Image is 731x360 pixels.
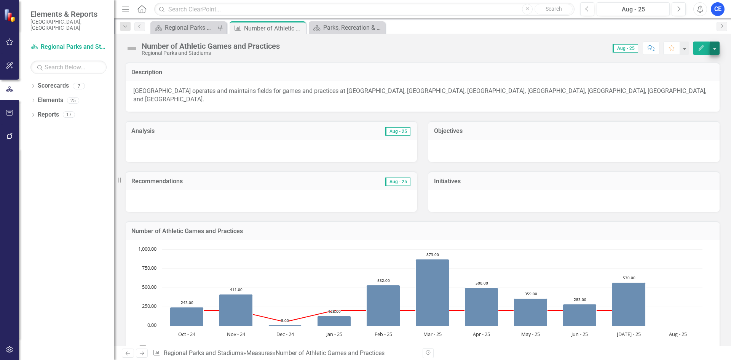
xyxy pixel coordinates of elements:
[38,110,59,119] a: Reports
[476,280,488,286] text: 500.00
[268,325,302,326] path: Dec - 24, 8. Number of Games and Practices.
[153,349,417,358] div: » »
[230,287,243,292] text: 411.00
[281,318,289,323] text: 8.00
[423,331,442,338] text: Mar - 25
[133,87,706,103] span: [GEOGRAPHIC_DATA] operates and maintains fields for games and practices at [GEOGRAPHIC_DATA], [GE...
[276,331,294,338] text: Dec - 24
[154,3,575,16] input: Search ClearPoint...
[219,294,253,326] path: Nov - 24, 411. Number of Games and Practices.
[669,331,687,338] text: Aug - 25
[571,331,588,338] text: Jun - 25
[126,42,138,54] img: Not Defined
[147,322,156,328] text: 0.00
[525,291,537,296] text: 359.00
[623,275,635,280] text: 570.00
[711,2,725,16] button: CE
[597,2,670,16] button: Aug - 25
[617,331,641,338] text: [DATE] - 25
[181,300,193,305] text: 243.00
[142,283,156,290] text: 500.00
[434,128,714,134] h3: Objectives
[473,331,490,338] text: Apr - 25
[377,278,390,283] text: 532.00
[599,5,667,14] div: Aug - 25
[385,178,410,186] span: Aug - 25
[612,283,646,326] path: Jul - 25, 570. Number of Games and Practices.
[4,8,18,22] img: ClearPoint Strategy
[133,246,706,360] svg: Interactive chart
[142,264,156,271] text: 750.00
[588,345,669,352] button: Show Number of Games and Practices
[142,50,280,56] div: Regional Parks and Stadiums
[367,285,400,326] path: Feb - 25, 532. Number of Games and Practices.
[164,349,243,357] a: Regional Parks and Stadiums
[535,4,573,14] button: Search
[323,23,383,32] div: Parks, Recreation & Facilities Department Summary
[328,309,341,314] text: 128.00
[137,343,148,354] button: View chart menu, Chart
[574,297,586,302] text: 283.00
[246,349,273,357] a: Measures
[465,288,498,326] path: Apr - 25, 500. Number of Games and Practices.
[244,24,304,33] div: Number of Athletic Games and Practices
[131,178,316,185] h3: Recommendations
[30,43,107,51] a: Regional Parks and Stadiums
[165,23,215,32] div: Regional Parks and Stadiums Home Page
[227,331,246,338] text: Nov - 24
[276,349,385,357] div: Number of Athletic Games and Practices
[131,69,714,76] h3: Description
[318,316,351,326] path: Jan - 25, 128. Number of Games and Practices.
[142,302,156,309] text: 250.00
[131,228,714,235] h3: Number of Athletic Games and Practices
[73,83,85,89] div: 7
[30,61,107,74] input: Search Below...
[30,10,107,19] span: Elements & Reports
[38,82,69,90] a: Scorecards
[416,259,449,326] path: Mar - 25, 873. Number of Games and Practices.
[63,112,75,118] div: 17
[170,250,678,326] g: Number of Games and Practices, series 1 of 2. Bar series with 11 bars.
[434,178,714,185] h3: Initiatives
[38,96,63,105] a: Elements
[677,345,699,352] button: Show Target
[67,97,79,104] div: 25
[326,331,342,338] text: Jan - 25
[613,44,638,53] span: Aug - 25
[170,307,204,326] path: Oct - 24, 243. Number of Games and Practices.
[426,252,439,257] text: 873.00
[563,304,597,326] path: Jun - 25, 283. Number of Games and Practices.
[30,19,107,31] small: [GEOGRAPHIC_DATA], [GEOGRAPHIC_DATA]
[311,23,383,32] a: Parks, Recreation & Facilities Department Summary
[152,23,215,32] a: Regional Parks and Stadiums Home Page
[178,331,196,338] text: Oct - 24
[514,299,547,326] path: May - 25, 359. Number of Games and Practices.
[375,331,392,338] text: Feb - 25
[521,331,540,338] text: May - 25
[133,246,712,360] div: Chart. Highcharts interactive chart.
[385,127,410,136] span: Aug - 25
[131,128,263,134] h3: Analysis
[142,42,280,50] div: Number of Athletic Games and Practices
[138,245,156,252] text: 1,000.00
[546,6,562,12] span: Search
